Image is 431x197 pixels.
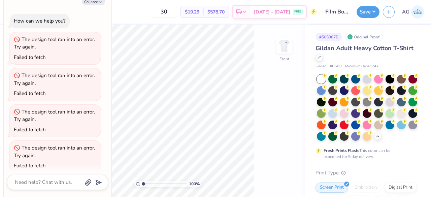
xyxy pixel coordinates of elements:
[14,144,95,159] div: The design tool ran into an error. Try again.
[357,6,379,18] button: Save
[294,9,301,14] span: FREE
[324,148,359,153] strong: Fresh Prints Flash:
[14,90,46,97] div: Failed to fetch
[330,64,342,69] span: # G500
[320,5,353,19] input: Untitled Design
[207,8,225,15] span: $578.70
[14,72,95,87] div: The design tool ran into an error. Try again.
[316,64,326,69] span: Gildan
[14,36,95,51] div: The design tool ran into an error. Try again.
[384,183,417,193] div: Digital Print
[277,39,291,53] img: Front
[316,44,413,52] span: Gildan Adult Heavy Cotton T-Shirt
[324,147,406,160] div: This color can be expedited for 5 day delivery.
[345,33,383,41] div: Original Proof
[411,5,424,19] img: Akshika Gurao
[14,108,95,123] div: The design tool ran into an error. Try again.
[14,18,66,24] div: How can we help you?
[14,126,46,133] div: Failed to fetch
[402,5,424,19] a: AG
[14,54,46,61] div: Failed to fetch
[189,181,200,187] span: 100 %
[345,64,379,69] span: Minimum Order: 24 +
[151,6,177,18] input: – –
[279,56,289,62] div: Front
[316,33,342,41] div: # 505987B
[316,169,418,177] div: Print Type
[402,8,409,16] span: AG
[254,8,290,15] span: [DATE] - [DATE]
[316,183,348,193] div: Screen Print
[14,162,46,169] div: Failed to fetch
[185,8,199,15] span: $19.29
[350,183,382,193] div: Embroidery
